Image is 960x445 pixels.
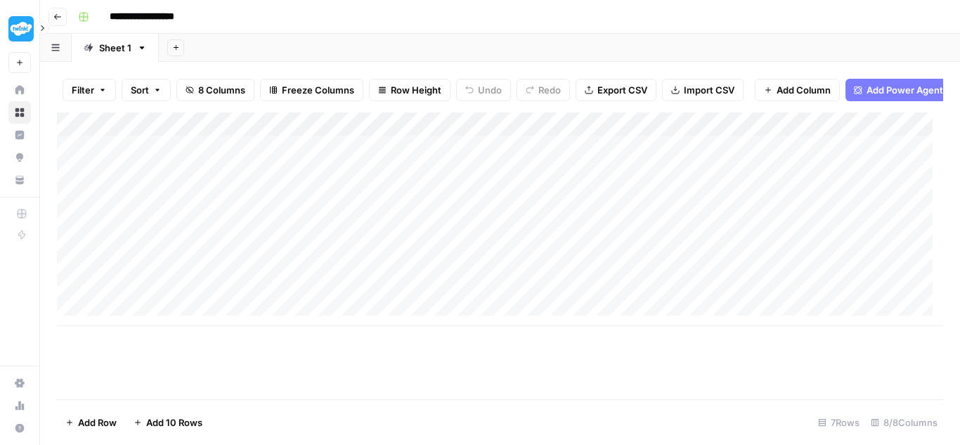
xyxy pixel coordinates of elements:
div: 7 Rows [812,411,865,434]
button: Add Row [57,411,125,434]
button: Import CSV [662,79,744,101]
button: Redo [517,79,570,101]
span: Sort [131,83,149,97]
span: Import CSV [684,83,734,97]
a: Usage [8,394,31,417]
a: Home [8,79,31,101]
a: Sheet 1 [72,34,159,62]
img: Twinkl Logo [8,16,34,41]
a: Settings [8,372,31,394]
span: Filter [72,83,94,97]
button: Undo [456,79,511,101]
button: 8 Columns [176,79,254,101]
div: Sheet 1 [99,41,131,55]
div: 8/8 Columns [865,411,943,434]
button: Filter [63,79,116,101]
button: Workspace: Twinkl [8,11,31,46]
span: Export CSV [597,83,647,97]
span: Freeze Columns [282,83,354,97]
span: Row Height [391,83,441,97]
a: Insights [8,124,31,146]
a: Your Data [8,169,31,191]
span: 8 Columns [198,83,245,97]
button: Add 10 Rows [125,411,211,434]
button: Add Power Agent [845,79,952,101]
a: Browse [8,101,31,124]
span: Add Row [78,415,117,430]
button: Freeze Columns [260,79,363,101]
button: Sort [122,79,171,101]
button: Add Column [755,79,840,101]
span: Redo [538,83,561,97]
span: Add Power Agent [867,83,943,97]
button: Export CSV [576,79,656,101]
span: Undo [478,83,502,97]
button: Row Height [369,79,450,101]
a: Opportunities [8,146,31,169]
button: Help + Support [8,417,31,439]
span: Add Column [777,83,831,97]
span: Add 10 Rows [146,415,202,430]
